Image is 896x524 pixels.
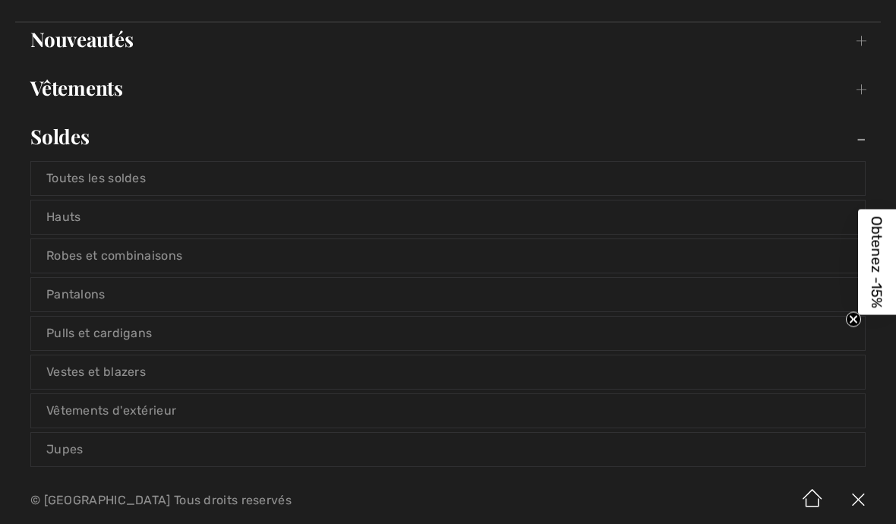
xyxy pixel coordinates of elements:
[15,23,881,56] a: Nouveautés
[30,495,526,506] p: © [GEOGRAPHIC_DATA] Tous droits reservés
[790,477,835,524] img: Accueil
[31,162,865,195] a: Toutes les soldes
[31,200,865,234] a: Hauts
[858,210,896,315] div: Obtenez -15%Close teaser
[31,239,865,273] a: Robes et combinaisons
[31,394,865,428] a: Vêtements d'extérieur
[869,216,886,308] span: Obtenez -15%
[15,120,881,153] a: Soldes
[31,433,865,466] a: Jupes
[15,71,881,105] a: Vêtements
[835,477,881,524] img: X
[31,278,865,311] a: Pantalons
[846,312,861,327] button: Close teaser
[36,11,67,24] span: Chat
[31,317,865,350] a: Pulls et cardigans
[31,355,865,389] a: Vestes et blazers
